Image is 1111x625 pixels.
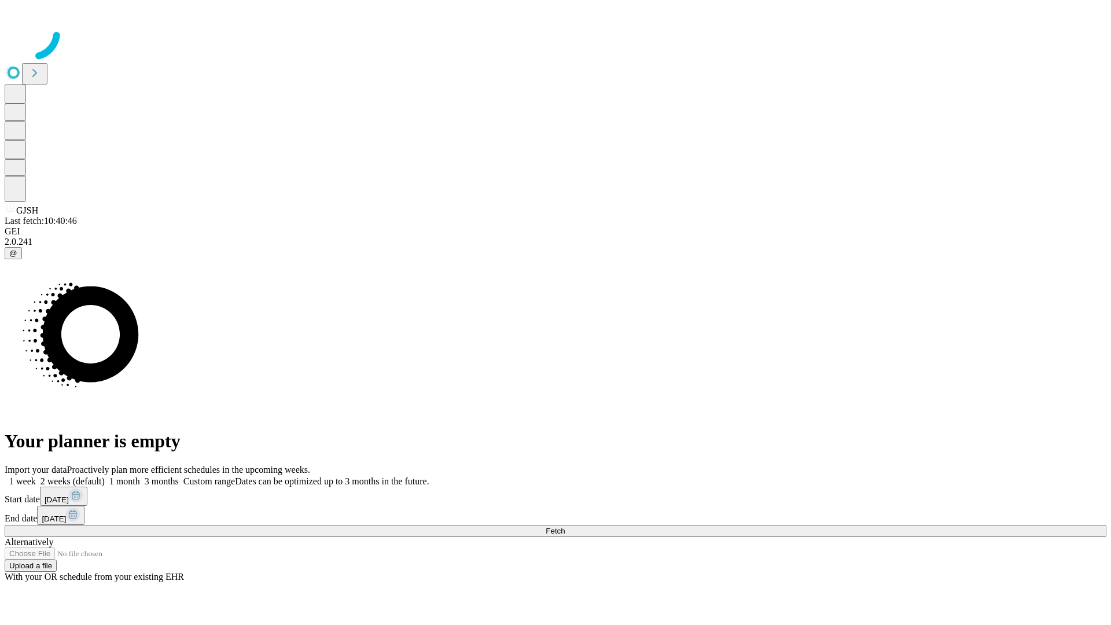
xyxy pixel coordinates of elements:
[67,465,310,475] span: Proactively plan more efficient schedules in the upcoming weeks.
[5,487,1106,506] div: Start date
[41,476,105,486] span: 2 weeks (default)
[37,506,84,525] button: [DATE]
[5,560,57,572] button: Upload a file
[5,537,53,547] span: Alternatively
[5,216,77,226] span: Last fetch: 10:40:46
[183,476,235,486] span: Custom range
[40,487,87,506] button: [DATE]
[5,465,67,475] span: Import your data
[109,476,140,486] span: 1 month
[5,237,1106,247] div: 2.0.241
[16,205,38,215] span: GJSH
[235,476,429,486] span: Dates can be optimized up to 3 months in the future.
[5,431,1106,452] h1: Your planner is empty
[5,572,184,582] span: With your OR schedule from your existing EHR
[5,506,1106,525] div: End date
[5,525,1106,537] button: Fetch
[45,495,69,504] span: [DATE]
[9,249,17,258] span: @
[5,226,1106,237] div: GEI
[9,476,36,486] span: 1 week
[546,527,565,535] span: Fetch
[5,247,22,259] button: @
[145,476,179,486] span: 3 months
[42,514,66,523] span: [DATE]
